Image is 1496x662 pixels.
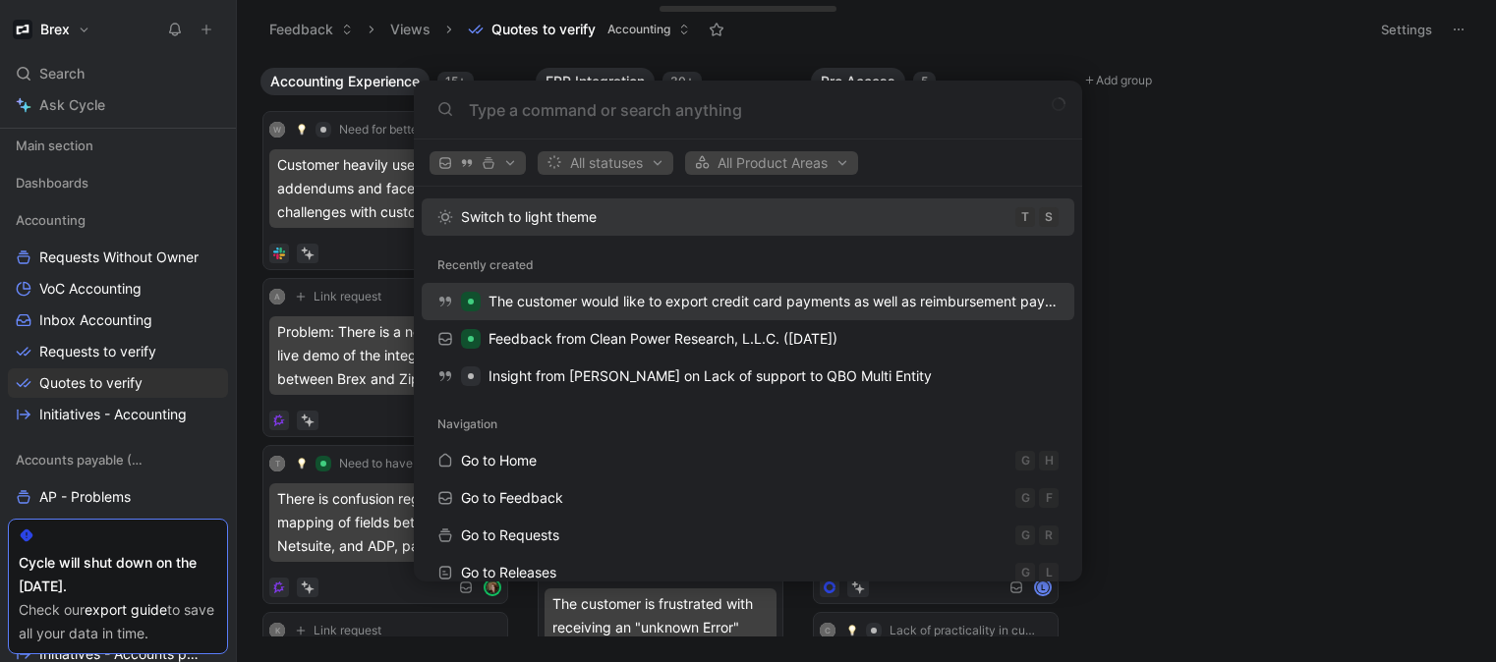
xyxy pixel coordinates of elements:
span: Go to Feedback [461,489,563,506]
span: Feedback from Clean Power Research, L.L.C. ([DATE]) [489,330,837,347]
a: Go to HomeGH [422,442,1074,479]
a: Go to FeedbackGF [422,479,1074,517]
div: Recently created [414,248,1082,283]
a: Go to RequestsGR [422,517,1074,554]
span: All Product Areas [694,151,849,175]
span: Switch to light theme [461,208,597,225]
a: Feedback from Clean Power Research, L.L.C. ([DATE]) [422,320,1074,358]
a: Insight from [PERSON_NAME] on Lack of support to QBO Multi Entity [422,358,1074,395]
div: L [1039,563,1059,582]
span: Go to Requests [461,526,559,543]
div: H [1039,451,1059,470]
div: T [1015,207,1035,227]
div: F [1039,488,1059,508]
div: G [1015,525,1035,545]
div: G [1015,451,1035,470]
div: G [1015,488,1035,508]
button: All statuses [538,151,673,175]
div: Navigation [414,407,1082,442]
div: S [1039,207,1059,227]
span: The customer would like to export credit card payments as well as reimbursement payments as payme... [489,293,1436,309]
span: Go to Home [461,452,537,469]
button: All Product Areas [685,151,858,175]
div: R [1039,525,1059,545]
a: Go to ReleasesGL [422,554,1074,591]
div: G [1015,563,1035,582]
a: The customer would like to export credit card payments as well as reimbursement payments as payme... [422,283,1074,320]
span: Go to Releases [461,564,556,580]
span: All statuses [547,151,664,175]
span: Insight from [PERSON_NAME] on Lack of support to QBO Multi Entity [489,367,932,384]
button: Switch to light themeTS [422,198,1074,236]
input: Type a command or search anything [469,98,1059,122]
